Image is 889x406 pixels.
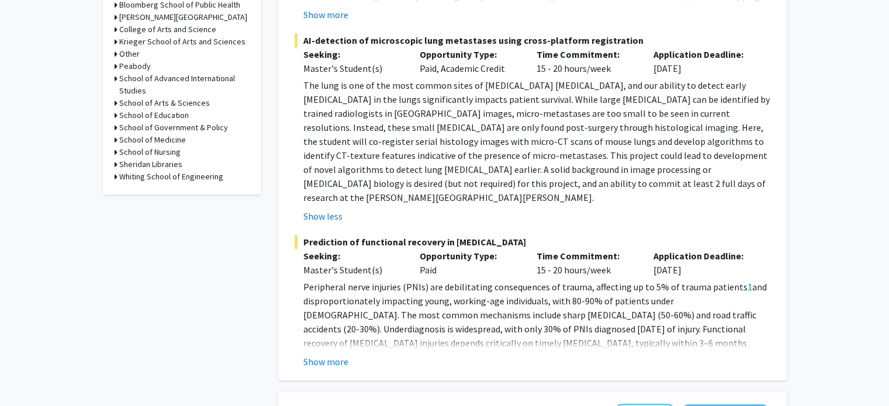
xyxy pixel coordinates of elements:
[645,249,762,277] div: [DATE]
[9,353,50,397] iframe: Chat
[119,60,151,72] h3: Peabody
[119,36,245,48] h3: Krieger School of Arts and Sciences
[748,281,752,293] a: 1
[303,78,770,204] p: The lung is one of the most common sites of [MEDICAL_DATA] [MEDICAL_DATA], and our ability to det...
[119,72,249,97] h3: School of Advanced International Studies
[119,146,181,158] h3: School of Nursing
[119,134,186,146] h3: School of Medicine
[645,47,762,75] div: [DATE]
[528,249,645,277] div: 15 - 20 hours/week
[119,171,223,183] h3: Whiting School of Engineering
[119,97,210,109] h3: School of Arts & Sciences
[411,249,528,277] div: Paid
[653,47,753,61] p: Application Deadline:
[119,23,216,36] h3: College of Arts and Science
[420,47,519,61] p: Opportunity Type:
[303,281,748,293] span: Peripheral nerve injuries (PNIs) are debilitating consequences of trauma, affecting up to 5% of t...
[303,8,348,22] button: Show more
[653,249,753,263] p: Application Deadline:
[303,263,403,277] div: Master's Student(s)
[119,48,140,60] h3: Other
[119,122,228,134] h3: School of Government & Policy
[303,355,348,369] button: Show more
[303,249,403,263] p: Seeking:
[537,47,636,61] p: Time Commitment:
[537,249,636,263] p: Time Commitment:
[303,209,343,223] button: Show less
[420,249,519,263] p: Opportunity Type:
[411,47,528,75] div: Paid, Academic Credit
[119,158,182,171] h3: Sheridan Libraries
[295,235,770,249] span: Prediction of functional recovery in [MEDICAL_DATA]
[528,47,645,75] div: 15 - 20 hours/week
[303,281,767,349] span: and disproportionately impacting young, working-age individuals, with 80-90% of patients under [D...
[303,61,403,75] div: Master's Student(s)
[119,109,189,122] h3: School of Education
[119,11,247,23] h3: [PERSON_NAME][GEOGRAPHIC_DATA]
[303,47,403,61] p: Seeking:
[295,33,770,47] span: AI-detection of microscopic lung metastases using cross-platform registration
